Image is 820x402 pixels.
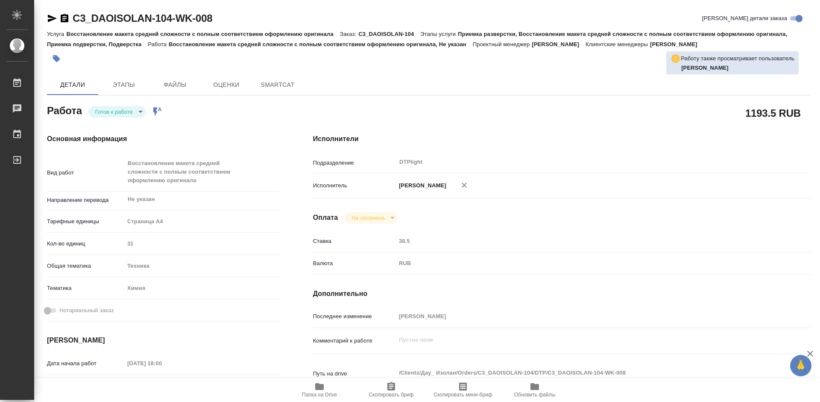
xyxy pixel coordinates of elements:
[702,14,787,23] span: [PERSON_NAME] детали заказа
[313,159,396,167] p: Подразделение
[396,181,446,190] p: [PERSON_NAME]
[124,281,279,296] div: Химия
[284,378,355,402] button: Папка на Drive
[455,176,474,195] button: Удалить исполнителя
[47,49,66,68] button: Добавить тэг
[103,80,144,90] span: Этапы
[396,235,769,247] input: Пустое поле
[59,306,114,315] span: Нотариальный заказ
[47,13,57,24] button: Скопировать ссылку для ЯМессенджера
[47,239,124,248] p: Кол-во единиц
[499,378,571,402] button: Обновить файлы
[47,359,124,368] p: Дата начала работ
[313,369,396,378] p: Путь на drive
[650,41,704,47] p: [PERSON_NAME]
[124,259,279,273] div: Техника
[369,392,413,398] span: Скопировать бриф
[313,312,396,321] p: Последнее изменение
[514,392,556,398] span: Обновить файлы
[47,217,124,226] p: Тарифные единицы
[124,357,199,369] input: Пустое поле
[313,259,396,268] p: Валюта
[169,41,473,47] p: Восстановление макета средней сложности с полным соответствием оформлению оригинала, Не указан
[340,31,358,37] p: Заказ:
[47,284,124,293] p: Тематика
[313,237,396,245] p: Ставка
[345,212,397,224] div: Готов к работе
[313,337,396,345] p: Комментарий к работе
[313,181,396,190] p: Исполнитель
[155,80,196,90] span: Файлы
[396,366,769,380] textarea: /Clients/Дау_ Изолан/Orders/C3_DAOISOLAN-104/DTP/C3_DAOISOLAN-104-WK-008
[73,12,212,24] a: C3_DAOISOLAN-104-WK-008
[473,41,532,47] p: Проектный менеджер
[148,41,169,47] p: Работа
[52,80,93,90] span: Детали
[681,54,794,63] p: Работу также просматривает пользователь
[681,65,729,71] b: [PERSON_NAME]
[93,108,135,115] button: Готов к работе
[358,31,420,37] p: C3_DAOISOLAN-104
[794,357,808,375] span: 🙏
[47,31,66,37] p: Услуга
[313,289,811,299] h4: Дополнительно
[396,256,769,271] div: RUB
[47,335,279,346] h4: [PERSON_NAME]
[47,134,279,144] h4: Основная информация
[59,13,70,24] button: Скопировать ссылку
[790,355,811,376] button: 🙏
[532,41,586,47] p: [PERSON_NAME]
[681,64,794,72] p: Третьякова Мария
[586,41,650,47] p: Клиентские менеджеры
[427,378,499,402] button: Скопировать мини-бриф
[355,378,427,402] button: Скопировать бриф
[349,214,387,222] button: Не оплачена
[313,134,811,144] h4: Исполнители
[124,237,279,250] input: Пустое поле
[66,31,340,37] p: Восстановление макета средней сложности с полным соответствием оформлению оригинала
[313,213,338,223] h4: Оплата
[88,106,146,118] div: Готов к работе
[396,310,769,322] input: Пустое поле
[206,80,247,90] span: Оценки
[433,392,492,398] span: Скопировать мини-бриф
[47,262,124,270] p: Общая тематика
[302,392,337,398] span: Папка на Drive
[124,214,279,229] div: Страница А4
[420,31,458,37] p: Этапы услуги
[257,80,298,90] span: SmartCat
[47,196,124,204] p: Направление перевода
[47,102,82,118] h2: Работа
[47,168,124,177] p: Вид работ
[745,106,801,120] h2: 1193.5 RUB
